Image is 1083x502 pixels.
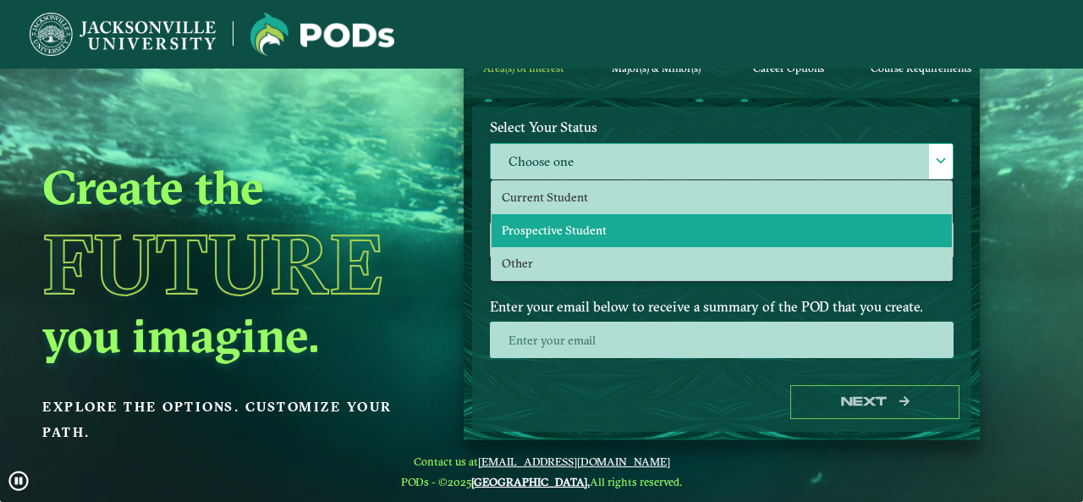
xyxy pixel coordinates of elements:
[401,475,682,488] span: PODs - ©2025 All rights reserved.
[612,62,701,74] span: Major(s) & Minor(s)
[483,62,563,74] span: Area(s) of Interest
[492,181,952,214] li: Current Student
[490,322,954,358] input: Enter your email
[491,144,953,180] label: Choose one
[30,13,216,56] img: Jacksonville University logo
[477,112,966,143] label: Select Your Status
[492,214,952,247] li: Prospective Student
[492,247,952,280] li: Other
[477,290,966,322] label: Enter your email below to receive a summary of the POD that you create.
[477,191,966,223] label: Select Your Area(s) of Interest
[871,62,971,74] span: Course Requirements
[490,261,496,273] sup: ⋆
[471,475,590,488] a: [GEOGRAPHIC_DATA].
[250,13,394,56] img: Jacksonville University logo
[490,263,954,279] p: Maximum 2 selections are allowed
[42,223,423,306] h1: Future
[42,157,423,217] h2: Create the
[790,385,959,420] button: Next
[42,394,423,445] p: Explore the options. Customize your path.
[478,455,670,468] a: [EMAIL_ADDRESS][DOMAIN_NAME]
[753,62,824,74] span: Career Options
[401,455,682,468] span: Contact us at
[502,256,533,271] span: Other
[502,223,607,238] span: Prospective Student
[42,306,423,365] h2: you imagine.
[502,190,588,205] span: Current Student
